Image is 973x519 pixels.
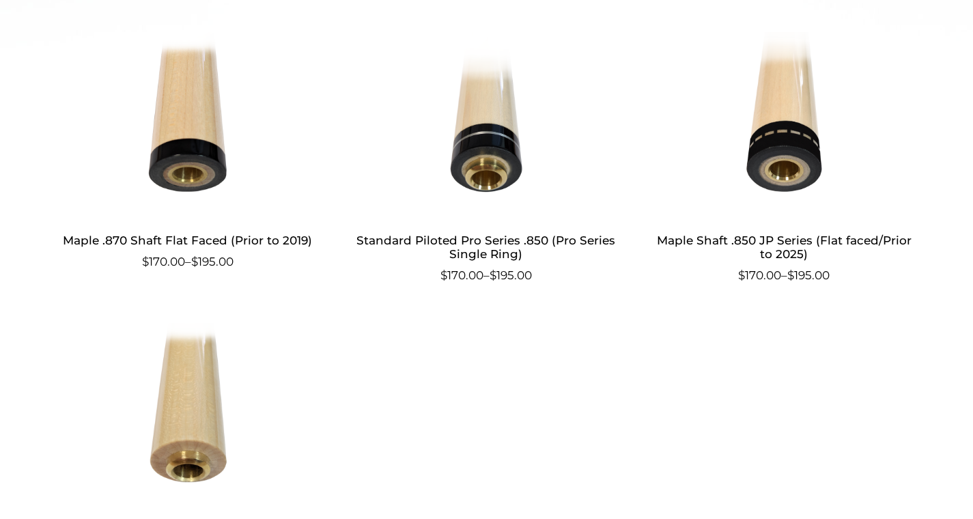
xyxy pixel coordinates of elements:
span: $ [787,268,794,282]
img: Pro H Maple .850 Shaft Piloted (2019 to Present) [55,323,321,507]
img: Standard Piloted Pro Series .850 (Pro Series Single Ring) [353,32,619,216]
img: Maple Shaft .850 JP Series (Flat faced/Prior to 2025) [651,32,917,216]
span: $ [142,255,149,268]
h2: Standard Piloted Pro Series .850 (Pro Series Single Ring) [353,227,619,267]
bdi: 195.00 [490,268,532,282]
h2: Maple .870 Shaft Flat Faced (Prior to 2019) [55,227,321,253]
bdi: 170.00 [738,268,781,282]
img: Maple .870 Shaft Flat Faced (Prior to 2019) [55,32,321,216]
a: Maple .870 Shaft Flat Faced (Prior to 2019) $170.00–$195.00 [55,32,321,270]
span: – [353,267,619,285]
span: $ [490,268,496,282]
a: Standard Piloted Pro Series .850 (Pro Series Single Ring) $170.00–$195.00 [353,32,619,284]
span: – [651,267,917,285]
bdi: 195.00 [191,255,234,268]
span: $ [738,268,745,282]
span: – [55,253,321,271]
bdi: 170.00 [440,268,483,282]
a: Maple Shaft .850 JP Series (Flat faced/Prior to 2025) $170.00–$195.00 [651,32,917,284]
span: $ [191,255,198,268]
bdi: 170.00 [142,255,185,268]
span: $ [440,268,447,282]
bdi: 195.00 [787,268,830,282]
h2: Maple Shaft .850 JP Series (Flat faced/Prior to 2025) [651,227,917,267]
